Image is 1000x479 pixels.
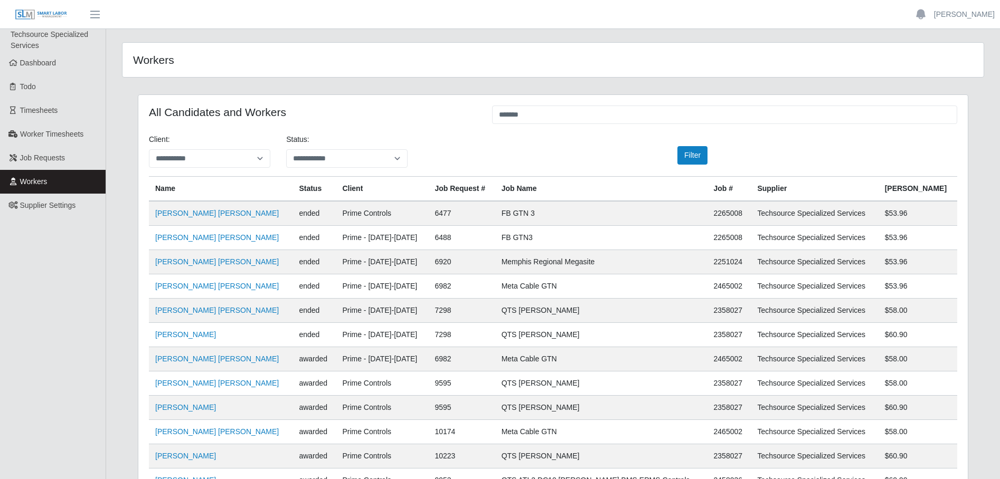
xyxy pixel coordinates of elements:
[293,396,336,420] td: awarded
[751,420,878,444] td: Techsource Specialized Services
[428,444,495,468] td: 10223
[751,299,878,323] td: Techsource Specialized Services
[155,209,279,217] a: [PERSON_NAME] [PERSON_NAME]
[495,371,707,396] td: QTS [PERSON_NAME]
[428,250,495,274] td: 6920
[751,444,878,468] td: Techsource Specialized Services
[879,177,957,202] th: [PERSON_NAME]
[879,444,957,468] td: $60.90
[20,59,56,67] span: Dashboard
[751,201,878,226] td: Techsource Specialized Services
[428,274,495,299] td: 6982
[20,177,48,186] span: Workers
[495,444,707,468] td: QTS [PERSON_NAME]
[293,250,336,274] td: ended
[677,146,707,165] button: Filter
[293,299,336,323] td: ended
[293,444,336,468] td: awarded
[336,371,428,396] td: Prime Controls
[751,323,878,347] td: Techsource Specialized Services
[155,233,279,242] a: [PERSON_NAME] [PERSON_NAME]
[879,420,957,444] td: $58.00
[155,257,279,266] a: [PERSON_NAME] [PERSON_NAME]
[293,201,336,226] td: ended
[707,323,751,347] td: 2358027
[934,9,995,20] a: [PERSON_NAME]
[707,396,751,420] td: 2358027
[707,201,751,226] td: 2265008
[879,201,957,226] td: $53.96
[149,106,476,119] h4: All Candidates and Workers
[336,201,428,226] td: Prime Controls
[293,347,336,371] td: awarded
[495,226,707,250] td: FB GTN3
[428,177,495,202] th: Job Request #
[428,299,495,323] td: 7298
[336,177,428,202] th: Client
[286,134,309,145] label: Status:
[879,299,957,323] td: $58.00
[428,347,495,371] td: 6982
[428,420,495,444] td: 10174
[155,355,279,363] a: [PERSON_NAME] [PERSON_NAME]
[11,30,88,50] span: Techsource Specialized Services
[495,274,707,299] td: Meta Cable GTN
[155,330,216,339] a: [PERSON_NAME]
[155,379,279,387] a: [PERSON_NAME] [PERSON_NAME]
[751,226,878,250] td: Techsource Specialized Services
[751,274,878,299] td: Techsource Specialized Services
[293,420,336,444] td: awarded
[155,403,216,411] a: [PERSON_NAME]
[879,371,957,396] td: $58.00
[293,323,336,347] td: ended
[133,53,474,66] h4: Workers
[149,134,170,145] label: Client:
[495,347,707,371] td: Meta Cable GTN
[879,274,957,299] td: $53.96
[707,371,751,396] td: 2358027
[336,323,428,347] td: Prime - [DATE]-[DATE]
[155,452,216,460] a: [PERSON_NAME]
[707,226,751,250] td: 2265008
[879,396,957,420] td: $60.90
[879,323,957,347] td: $60.90
[428,226,495,250] td: 6488
[428,396,495,420] td: 9595
[149,177,293,202] th: Name
[15,9,68,21] img: SLM Logo
[336,444,428,468] td: Prime Controls
[751,371,878,396] td: Techsource Specialized Services
[495,177,707,202] th: Job Name
[293,371,336,396] td: awarded
[20,154,65,162] span: Job Requests
[707,250,751,274] td: 2251024
[495,420,707,444] td: Meta Cable GTN
[293,177,336,202] th: Status
[428,201,495,226] td: 6477
[20,130,83,138] span: Worker Timesheets
[155,306,279,314] a: [PERSON_NAME] [PERSON_NAME]
[707,299,751,323] td: 2358027
[495,299,707,323] td: QTS [PERSON_NAME]
[155,282,279,290] a: [PERSON_NAME] [PERSON_NAME]
[707,420,751,444] td: 2465002
[336,274,428,299] td: Prime - [DATE]-[DATE]
[155,427,279,436] a: [PERSON_NAME] [PERSON_NAME]
[751,396,878,420] td: Techsource Specialized Services
[336,226,428,250] td: Prime - [DATE]-[DATE]
[751,250,878,274] td: Techsource Specialized Services
[879,347,957,371] td: $58.00
[293,226,336,250] td: ended
[428,323,495,347] td: 7298
[707,444,751,468] td: 2358027
[879,226,957,250] td: $53.96
[495,396,707,420] td: QTS [PERSON_NAME]
[751,347,878,371] td: Techsource Specialized Services
[20,82,36,91] span: Todo
[707,274,751,299] td: 2465002
[707,347,751,371] td: 2465002
[751,177,878,202] th: Supplier
[495,201,707,226] td: FB GTN 3
[495,250,707,274] td: Memphis Regional Megasite
[707,177,751,202] th: Job #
